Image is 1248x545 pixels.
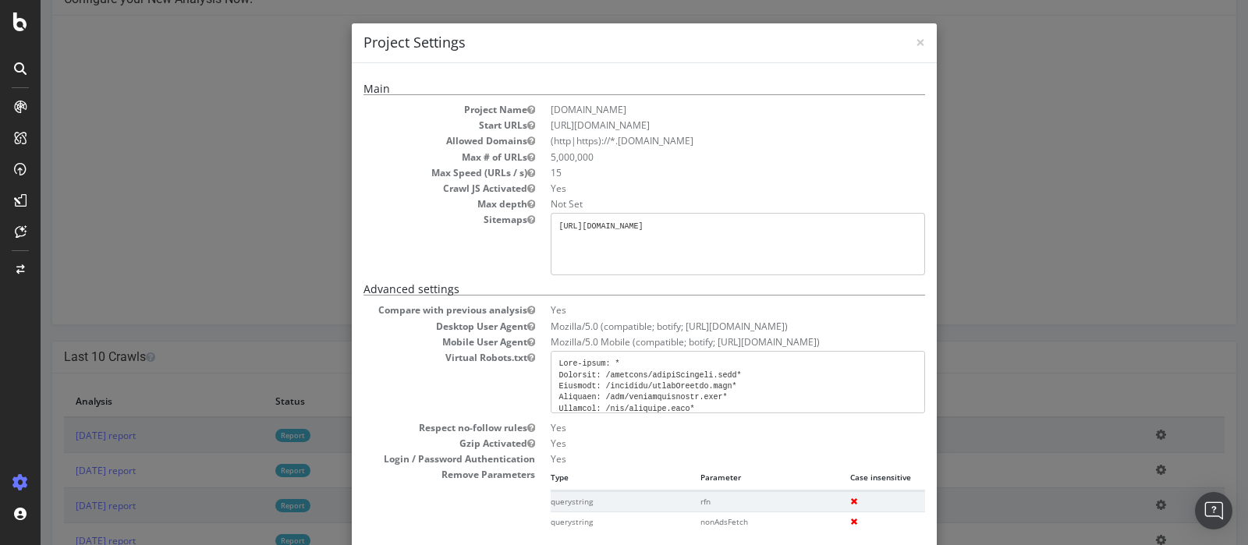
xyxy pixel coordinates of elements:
dd: Yes [510,452,885,465]
h5: Advanced settings [323,283,885,296]
dd: 15 [510,166,885,179]
dt: Mobile User Agent [323,335,495,349]
td: nonAdsFetch [660,511,810,531]
h4: Project Settings [323,33,885,53]
dd: Yes [510,303,885,317]
pre: Lore-ipsum: * Dolorsit: /ametcons/adipiScingeli.sedd* Eiusmodt: /incididu/utlabOreetdo.magn* Aliq... [510,351,885,413]
span: × [875,31,885,53]
dt: Max Speed (URLs / s) [323,166,495,179]
li: (http|https)://*.[DOMAIN_NAME] [510,134,885,147]
dd: Mozilla/5.0 (compatible; botify; [URL][DOMAIN_NAME]) [510,320,885,333]
dt: Login / Password Authentication [323,452,495,465]
dd: Not Set [510,197,885,211]
dd: Yes [510,182,885,195]
dd: [DOMAIN_NAME] [510,103,885,116]
dd: [URL][DOMAIN_NAME] [510,119,885,132]
dd: 5,000,000 [510,150,885,164]
dt: Sitemaps [323,213,495,226]
dt: Project Name [323,103,495,116]
dt: Allowed Domains [323,134,495,147]
dt: Max # of URLs [323,150,495,164]
td: querystring [510,511,660,531]
dd: Yes [510,421,885,434]
td: querystring [510,491,660,511]
td: rfn [660,491,810,511]
dd: Yes [510,437,885,450]
dt: Max depth [323,197,495,211]
dt: Virtual Robots.txt [323,351,495,364]
dt: Crawl JS Activated [323,182,495,195]
h5: Main [323,83,885,95]
div: Open Intercom Messenger [1195,492,1232,529]
dt: Gzip Activated [323,437,495,450]
dt: Start URLs [323,119,495,132]
pre: [URL][DOMAIN_NAME] [510,213,885,275]
th: Parameter [660,468,810,491]
dd: Mozilla/5.0 Mobile (compatible; botify; [URL][DOMAIN_NAME]) [510,335,885,349]
dt: Desktop User Agent [323,320,495,333]
th: Case insensitive [810,468,885,491]
dt: Remove Parameters [323,468,495,481]
th: Type [510,468,660,491]
dt: Respect no-follow rules [323,421,495,434]
dt: Compare with previous analysis [323,303,495,317]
